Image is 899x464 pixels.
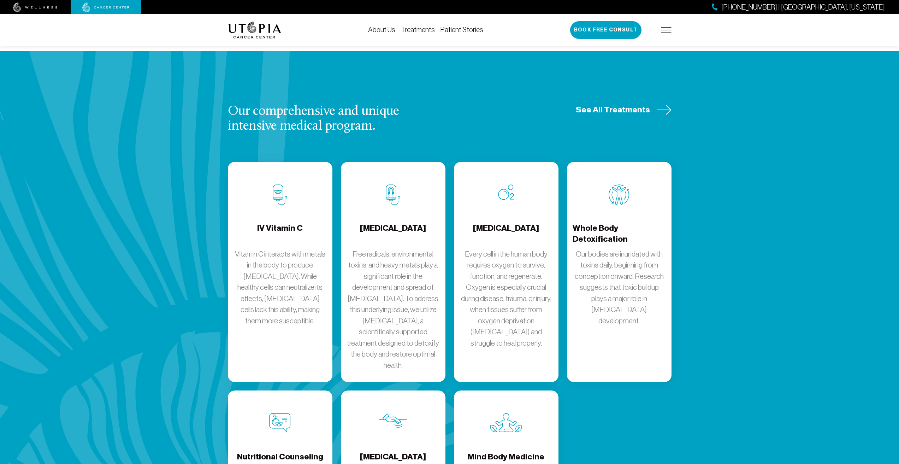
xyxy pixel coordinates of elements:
span: See All Treatments [576,104,650,115]
img: logo [228,22,281,39]
h4: [MEDICAL_DATA] [473,223,539,246]
h4: Whole Body Detoxification [573,223,666,246]
h3: Our comprehensive and unique intensive medical program. [228,104,436,134]
img: Nutritional Counseling [269,413,291,433]
a: Whole Body DetoxificationWhole Body DetoxificationOur bodies are inundated with toxins daily, beg... [567,162,672,382]
a: [PHONE_NUMBER] | [GEOGRAPHIC_DATA], [US_STATE] [712,2,885,12]
a: Treatments [401,26,435,34]
p: Vitamin C interacts with metals in the body to produce [MEDICAL_DATA]. While healthy cells can ne... [233,248,327,327]
span: [PHONE_NUMBER] | [GEOGRAPHIC_DATA], [US_STATE] [721,2,885,12]
p: Every cell in the human body requires oxygen to survive, function, and regenerate. Oxygen is espe... [460,248,553,349]
p: Free radicals, environmental toxins, and heavy metals play a significant role in the development ... [347,248,440,371]
img: Whole Body Detoxification [609,184,629,205]
img: Lymphatic Massage [379,413,407,428]
h4: [MEDICAL_DATA] [360,223,426,246]
a: IV Vitamin CIV Vitamin CVitamin C interacts with metals in the body to produce [MEDICAL_DATA]. Wh... [228,162,332,382]
p: Our bodies are inundated with toxins daily, beginning from conception onward. Research suggests t... [573,248,666,327]
img: Oxygen Therapy [498,184,514,200]
img: wellness [13,2,58,12]
button: Book Free Consult [570,21,641,39]
img: IV Vitamin C [273,184,287,205]
img: Mind Body Medicine [490,413,522,433]
a: Chelation Therapy[MEDICAL_DATA]Free radicals, environmental toxins, and heavy metals play a signi... [341,162,445,382]
a: Patient Stories [440,26,483,34]
img: icon-hamburger [661,27,672,33]
h4: IV Vitamin C [257,223,303,246]
a: Oxygen Therapy[MEDICAL_DATA]Every cell in the human body requires oxygen to survive, function, an... [454,162,558,382]
a: About Us [368,26,395,34]
img: Chelation Therapy [386,184,400,205]
img: cancer center [82,2,130,12]
a: See All Treatments [576,104,672,115]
